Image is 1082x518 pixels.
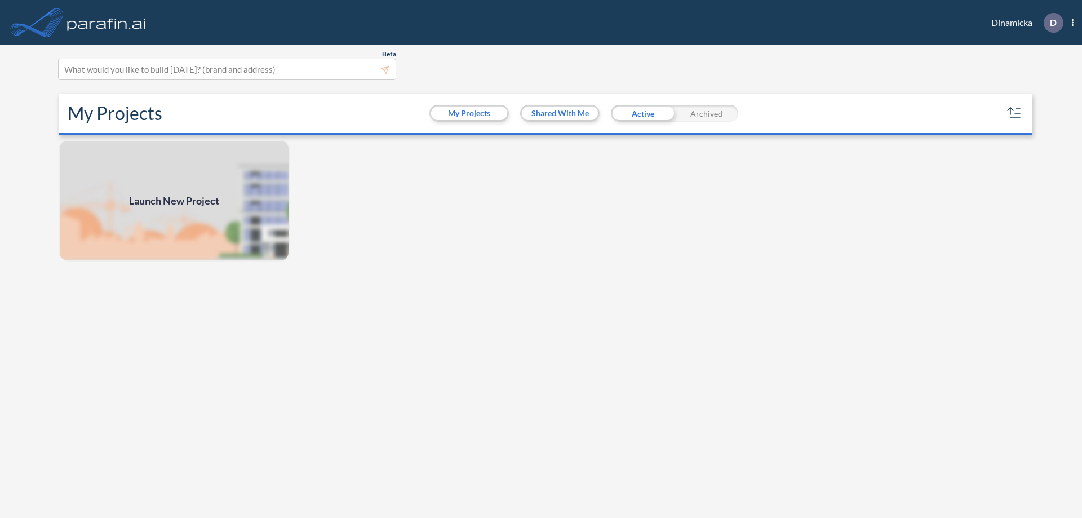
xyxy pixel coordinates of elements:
[675,105,738,122] div: Archived
[431,107,507,120] button: My Projects
[68,103,162,124] h2: My Projects
[1050,17,1057,28] p: D
[129,193,219,209] span: Launch New Project
[59,140,290,262] a: Launch New Project
[611,105,675,122] div: Active
[974,13,1074,33] div: Dinamicka
[65,11,148,34] img: logo
[59,140,290,262] img: add
[1005,104,1023,122] button: sort
[382,50,396,59] span: Beta
[522,107,598,120] button: Shared With Me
